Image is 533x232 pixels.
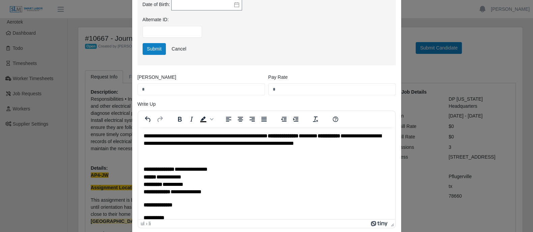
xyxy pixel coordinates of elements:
[149,221,151,226] div: li
[154,114,165,124] button: Redo
[223,114,234,124] button: Align left
[290,114,301,124] button: Increase indent
[258,114,269,124] button: Justify
[185,114,197,124] button: Italic
[141,221,145,226] div: ul
[246,114,258,124] button: Align right
[167,43,191,55] a: Cancel
[309,114,321,124] button: Clear formatting
[174,114,185,124] button: Bold
[234,114,246,124] button: Align center
[138,127,395,219] iframe: Rich Text Area
[268,74,288,81] label: Pay Rate
[146,221,147,226] div: ›
[388,220,395,228] div: Press the Up and Down arrow keys to resize the editor.
[142,114,154,124] button: Undo
[143,43,166,55] button: Submit
[138,74,176,81] label: [PERSON_NAME]
[329,114,341,124] button: Help
[138,101,156,108] label: Write Up
[197,114,214,124] div: Background color Black
[278,114,289,124] button: Decrease indent
[143,16,169,23] label: Alternate ID:
[371,221,388,226] a: Powered by Tiny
